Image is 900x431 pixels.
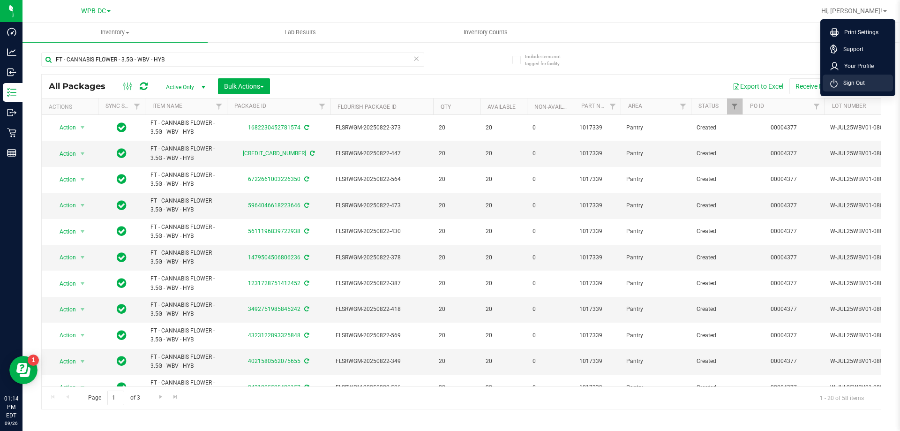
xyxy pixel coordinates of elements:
[581,103,619,109] a: Part Number
[169,391,182,403] a: Go to the last page
[579,383,615,392] span: 1017339
[812,391,871,405] span: 1 - 20 of 58 items
[393,23,578,42] a: Inventory Counts
[626,175,685,184] span: Pantry
[51,381,76,394] span: Action
[626,383,685,392] span: Pantry
[80,391,148,405] span: Page of 3
[697,175,737,184] span: Created
[532,279,568,288] span: 0
[117,225,127,238] span: In Sync
[336,227,427,236] span: FLSRWGM-20250822-430
[51,329,76,342] span: Action
[697,305,737,314] span: Created
[303,176,309,182] span: Sync from Compliance System
[4,394,18,420] p: 01:14 PM EDT
[771,254,797,261] a: 00004377
[830,305,889,314] span: W-JUL25WBV01-0805
[626,305,685,314] span: Pantry
[7,68,16,77] inline-svg: Inbound
[51,355,76,368] span: Action
[697,227,737,236] span: Created
[336,305,427,314] span: FLSRWGM-20250822-418
[248,176,300,182] a: 6722661003226350
[150,353,221,371] span: FT - CANNABIS FLOWER - 3.5G - WBV - HYB
[771,228,797,234] a: 00004377
[771,332,797,339] a: 00004377
[51,277,76,290] span: Action
[486,279,521,288] span: 20
[77,251,89,264] span: select
[224,83,264,90] span: Bulk Actions
[532,383,568,392] span: 0
[486,201,521,210] span: 20
[248,254,300,261] a: 1479504506806236
[771,358,797,364] a: 00004377
[532,149,568,158] span: 0
[303,280,309,287] span: Sync from Compliance System
[579,279,615,288] span: 1017339
[7,128,16,137] inline-svg: Retail
[675,98,691,114] a: Filter
[248,228,300,234] a: 5611196839722938
[77,355,89,368] span: select
[77,225,89,238] span: select
[838,45,863,54] span: Support
[487,104,516,110] a: Available
[626,357,685,366] span: Pantry
[579,227,615,236] span: 1017339
[579,253,615,262] span: 1017339
[248,384,300,391] a: 0431205595420157
[771,280,797,287] a: 00004377
[117,147,127,160] span: In Sync
[532,175,568,184] span: 0
[439,357,474,366] span: 20
[486,253,521,262] span: 20
[248,358,300,364] a: 4021580562075655
[486,175,521,184] span: 20
[303,332,309,339] span: Sync from Compliance System
[626,227,685,236] span: Pantry
[486,357,521,366] span: 20
[534,104,576,110] a: Non-Available
[7,47,16,57] inline-svg: Analytics
[579,357,615,366] span: 1017339
[626,331,685,340] span: Pantry
[486,305,521,314] span: 20
[579,123,615,132] span: 1017339
[626,123,685,132] span: Pantry
[105,103,142,109] a: Sync Status
[532,227,568,236] span: 0
[77,381,89,394] span: select
[117,302,127,316] span: In Sync
[77,121,89,134] span: select
[117,381,127,394] span: In Sync
[821,7,882,15] span: Hi, [PERSON_NAME]!
[697,201,737,210] span: Created
[117,121,127,134] span: In Sync
[150,197,221,214] span: FT - CANNABIS FLOWER - 3.5G - WBV - HYB
[218,78,270,94] button: Bulk Actions
[525,53,572,67] span: Include items not tagged for facility
[51,199,76,212] span: Action
[41,53,424,67] input: Search Package ID, Item Name, SKU, Lot or Part Number...
[51,225,76,238] span: Action
[439,383,474,392] span: 20
[532,201,568,210] span: 0
[830,123,889,132] span: W-JUL25WBV01-0805
[117,173,127,186] span: In Sync
[532,123,568,132] span: 0
[150,301,221,318] span: FT - CANNABIS FLOWER - 3.5G - WBV - HYB
[830,201,889,210] span: W-JUL25WBV01-0805
[51,173,76,186] span: Action
[727,78,789,94] button: Export to Excel
[336,331,427,340] span: FLSRWGM-20250822-569
[830,149,889,158] span: W-JUL25WBV01-0805
[486,227,521,236] span: 20
[211,98,227,114] a: Filter
[439,279,474,288] span: 20
[77,303,89,316] span: select
[441,104,451,110] a: Qty
[838,78,865,88] span: Sign Out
